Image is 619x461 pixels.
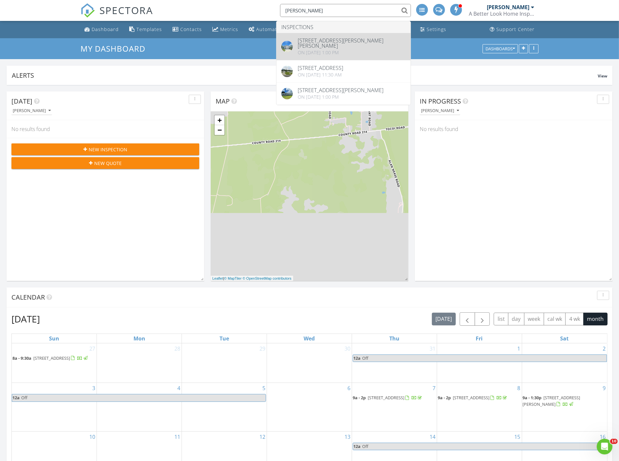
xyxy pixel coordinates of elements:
[513,432,522,442] a: Go to August 15, 2025
[523,394,606,408] a: 9a - 1:30p [STREET_ADDRESS][PERSON_NAME]
[12,354,96,362] a: 8a - 9:30a [STREET_ADDRESS]
[215,115,224,125] a: Zoom in
[415,120,612,138] div: No results found
[427,26,446,32] div: Settings
[12,355,89,361] a: 8a - 9:30a [STREET_ADDRESS]
[298,38,406,48] div: [STREET_ADDRESS][PERSON_NAME][PERSON_NAME]
[362,355,368,361] span: Off
[523,395,580,407] span: [STREET_ADDRESS][PERSON_NAME]
[215,125,224,135] a: Zoom out
[420,97,461,106] span: In Progress
[97,383,182,432] td: Go to August 4, 2025
[243,276,292,280] a: © OpenStreetMap contributors
[97,343,182,383] td: Go to July 28, 2025
[176,383,182,393] a: Go to August 4, 2025
[261,383,267,393] a: Go to August 5, 2025
[180,26,202,32] div: Contacts
[388,334,401,343] a: Thursday
[487,24,537,36] a: Support Center
[353,355,361,362] span: 12a
[598,73,607,79] span: View
[7,120,204,138] div: No results found
[524,313,544,325] button: week
[437,383,522,432] td: Go to August 8, 2025
[343,432,352,442] a: Go to August 13, 2025
[523,395,542,401] span: 9a - 1:30p
[267,383,352,432] td: Go to August 6, 2025
[559,334,570,343] a: Saturday
[487,4,529,10] div: [PERSON_NAME]
[13,108,51,113] div: [PERSON_NAME]
[610,439,618,444] span: 10
[352,383,437,432] td: Go to August 7, 2025
[211,276,293,281] div: |
[88,343,97,354] a: Go to July 27, 2025
[428,343,437,354] a: Go to July 31, 2025
[173,432,182,442] a: Go to August 11, 2025
[522,343,607,383] td: Go to August 2, 2025
[302,334,316,343] a: Wednesday
[431,383,437,393] a: Go to August 7, 2025
[516,383,522,393] a: Go to August 8, 2025
[298,50,406,55] div: On [DATE] 1:00 pm
[258,343,267,354] a: Go to July 29, 2025
[267,343,352,383] td: Go to July 30, 2025
[92,26,119,32] div: Dashboard
[496,26,535,32] div: Support Center
[353,395,423,401] a: 9a - 2p [STREET_ADDRESS]
[224,276,242,280] a: © MapTiler
[12,383,97,432] td: Go to August 3, 2025
[483,44,518,53] button: Dashboards
[127,24,165,36] a: Templates
[597,439,612,454] iframe: Intercom live chat
[246,24,308,36] a: Automations (Basic)
[475,312,490,326] button: Next month
[173,343,182,354] a: Go to July 28, 2025
[33,355,70,361] span: [STREET_ADDRESS]
[523,395,580,407] a: 9a - 1:30p [STREET_ADDRESS][PERSON_NAME]
[210,24,241,36] a: Metrics
[417,24,449,36] a: Settings
[11,107,52,115] button: [PERSON_NAME]
[89,146,127,153] span: New Inspection
[475,334,484,343] a: Friday
[216,97,230,106] span: Map
[281,88,293,99] img: cover.jpg
[256,26,305,32] div: Automations (Basic)
[428,432,437,442] a: Go to August 14, 2025
[276,21,411,33] li: Inspections
[353,395,366,401] span: 9a - 2p
[601,343,607,354] a: Go to August 2, 2025
[11,97,32,106] span: [DATE]
[353,443,361,450] span: 12a
[544,313,566,325] button: cal wk
[88,432,97,442] a: Go to August 10, 2025
[432,313,456,325] button: [DATE]
[212,276,223,280] a: Leaflet
[298,88,383,93] div: [STREET_ADDRESS][PERSON_NAME]
[132,334,147,343] a: Monday
[522,383,607,432] td: Go to August 9, 2025
[352,343,437,383] td: Go to July 31, 2025
[437,343,522,383] td: Go to August 1, 2025
[182,383,267,432] td: Go to August 5, 2025
[346,383,352,393] a: Go to August 6, 2025
[11,143,199,155] button: New Inspection
[453,395,489,401] span: [STREET_ADDRESS]
[218,334,230,343] a: Tuesday
[420,107,460,115] button: [PERSON_NAME]
[11,312,40,325] h2: [DATE]
[136,26,162,32] div: Templates
[80,9,153,23] a: SPECTORA
[368,395,404,401] span: [STREET_ADDRESS]
[343,343,352,354] a: Go to July 30, 2025
[438,395,508,401] a: 9a - 2p [STREET_ADDRESS]
[48,334,61,343] a: Sunday
[438,394,521,402] a: 9a - 2p [STREET_ADDRESS]
[598,432,607,442] a: Go to August 16, 2025
[12,71,598,80] div: Alerts
[281,41,293,52] img: 8898938%2Fcover_photos%2F5bgIRkUWBXlV5E74sJZM%2Foriginal.8898938-1750957251591
[486,46,515,51] div: Dashboards
[258,432,267,442] a: Go to August 12, 2025
[298,94,383,100] div: On [DATE] 1:00 pm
